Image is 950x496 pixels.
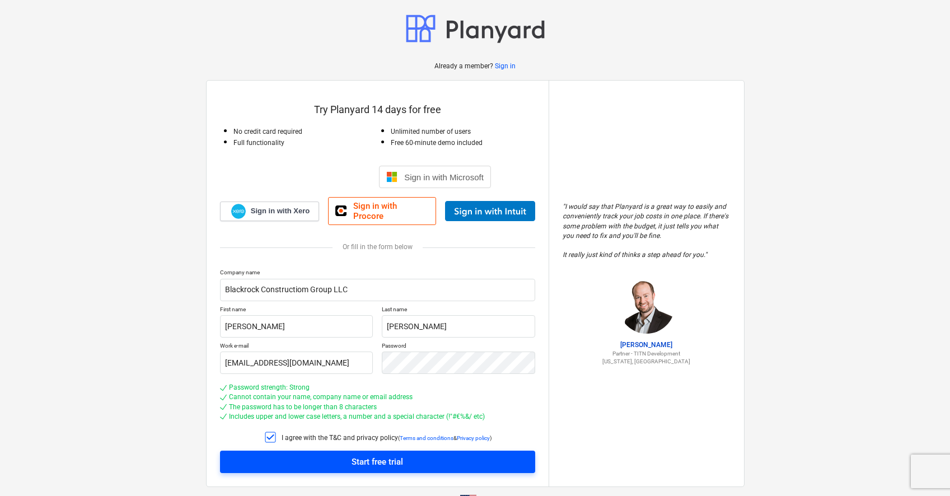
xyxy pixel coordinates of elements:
[231,204,246,219] img: Xero logo
[398,434,492,442] p: ( & )
[352,455,403,469] div: Start free trial
[563,358,731,365] p: [US_STATE], [GEOGRAPHIC_DATA]
[386,171,397,183] img: Microsoft logo
[382,315,535,338] input: Last name
[220,103,535,116] p: Try Planyard 14 days for free
[233,127,378,137] p: No credit card required
[229,392,413,402] div: Cannot contain your name, company name or email address
[353,201,429,221] span: Sign in with Procore
[220,243,535,251] div: Or fill in the form below
[220,352,373,374] input: Work e-mail
[220,202,320,221] a: Sign in with Xero
[282,433,398,443] p: I agree with the T&C and privacy policy
[229,383,310,392] div: Password strength: Strong
[563,202,731,260] p: " I would say that Planyard is a great way to easily and conveniently track your job costs in one...
[229,412,485,422] div: Includes upper and lower case letters, a number and a special character (!"#€%&/ etc)
[382,306,535,315] p: Last name
[563,350,731,357] p: Partner - TITN Development
[220,451,535,473] button: Start free trial
[382,342,535,352] p: Password
[391,127,535,137] p: Unlimited number of users
[220,315,373,338] input: First name
[220,306,373,315] p: First name
[495,62,516,71] a: Sign in
[457,435,490,441] a: Privacy policy
[264,165,370,189] div: Acceder con Google. Se abre en una pestaña nueva
[434,62,495,71] p: Already a member?
[404,172,484,182] span: Sign in with Microsoft
[400,435,453,441] a: Terms and conditions
[258,165,376,189] iframe: Botón de Acceder con Google
[251,206,310,216] span: Sign in with Xero
[328,197,436,225] a: Sign in with Procore
[220,342,373,352] p: Work e-mail
[220,279,535,301] input: Company name
[619,278,675,334] img: Jordan Cohen
[391,138,535,148] p: Free 60-minute demo included
[563,340,731,350] p: [PERSON_NAME]
[220,269,535,278] p: Company name
[229,403,377,412] div: The password has to be longer than 8 characters
[233,138,378,148] p: Full functionality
